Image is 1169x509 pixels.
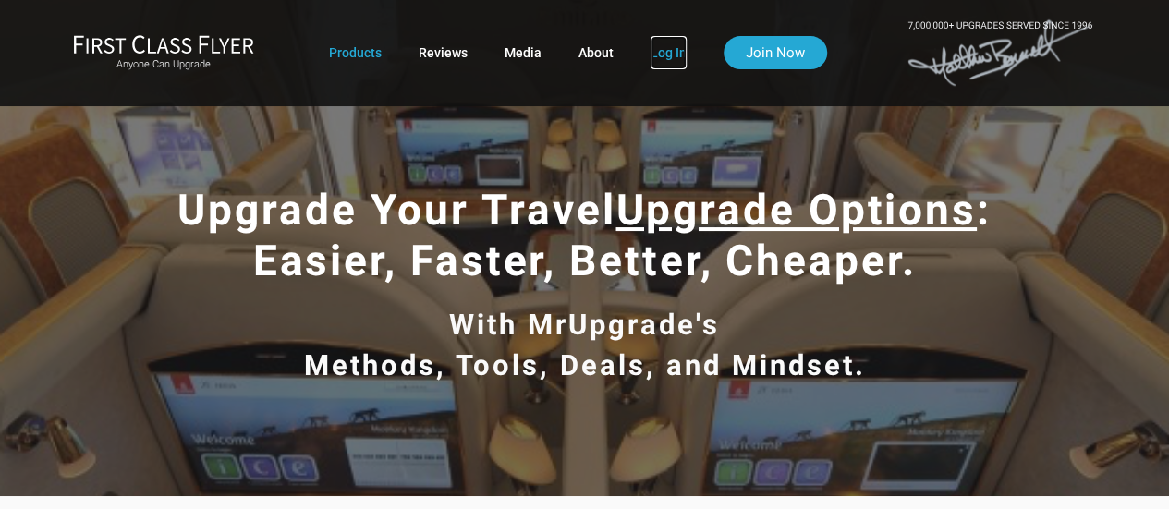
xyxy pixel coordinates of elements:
[724,36,827,69] a: Join Now
[578,36,614,69] a: About
[329,36,382,69] a: Products
[73,34,254,54] img: First Class Flyer
[73,34,254,71] a: First Class FlyerAnyone Can Upgrade
[615,185,977,235] span: Upgrade Options
[651,36,687,69] a: Log In
[73,58,254,71] small: Anyone Can Upgrade
[505,36,542,69] a: Media
[419,36,468,69] a: Reviews
[304,308,866,382] span: With MrUpgrade's Methods, Tools, Deals, and Mindset.
[177,185,992,285] span: Upgrade Your Travel : Easier, Faster, Better, Cheaper.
